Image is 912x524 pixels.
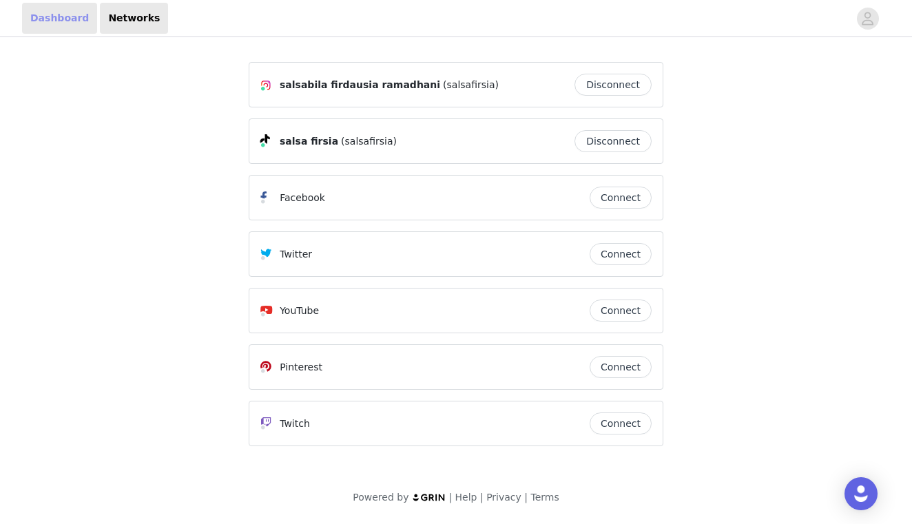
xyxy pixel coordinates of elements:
[574,74,652,96] button: Disconnect
[524,492,528,503] span: |
[455,492,477,503] a: Help
[449,492,453,503] span: |
[280,191,325,205] p: Facebook
[280,417,310,431] p: Twitch
[412,493,446,502] img: logo
[530,492,559,503] a: Terms
[590,187,652,209] button: Connect
[100,3,168,34] a: Networks
[844,477,878,510] div: Open Intercom Messenger
[443,78,499,92] span: (salsafirsia)
[341,134,397,149] span: (salsafirsia)
[280,78,440,92] span: salsabila firdausia ramadhani
[22,3,97,34] a: Dashboard
[480,492,484,503] span: |
[280,247,312,262] p: Twitter
[861,8,874,30] div: avatar
[280,360,322,375] p: Pinterest
[590,300,652,322] button: Connect
[574,130,652,152] button: Disconnect
[590,356,652,378] button: Connect
[280,304,319,318] p: YouTube
[590,243,652,265] button: Connect
[280,134,338,149] span: salsa firsia
[486,492,521,503] a: Privacy
[260,80,271,91] img: Instagram Icon
[590,412,652,434] button: Connect
[353,492,408,503] span: Powered by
